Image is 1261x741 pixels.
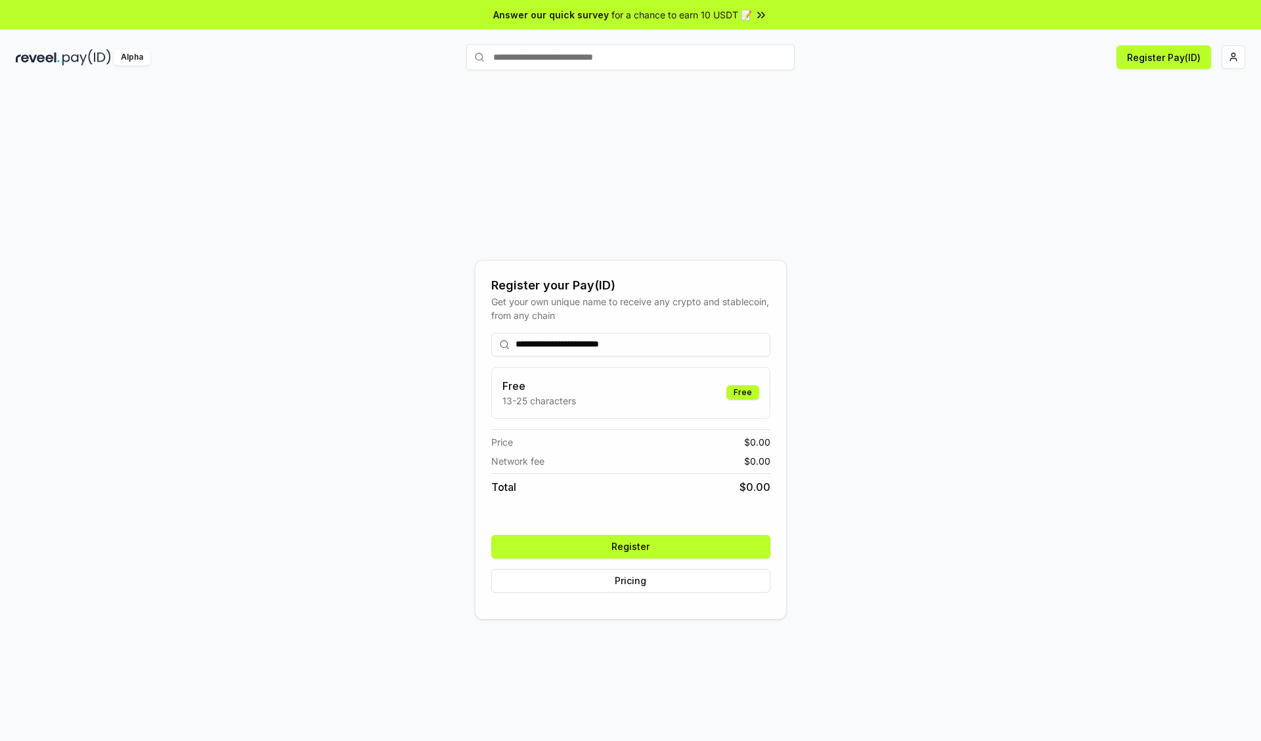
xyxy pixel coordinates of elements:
[491,454,544,468] span: Network fee
[491,569,770,593] button: Pricing
[726,385,759,400] div: Free
[491,276,770,295] div: Register your Pay(ID)
[493,8,609,22] span: Answer our quick survey
[62,49,111,66] img: pay_id
[16,49,60,66] img: reveel_dark
[114,49,150,66] div: Alpha
[502,394,576,408] p: 13-25 characters
[502,378,576,394] h3: Free
[491,479,516,495] span: Total
[491,435,513,449] span: Price
[611,8,752,22] span: for a chance to earn 10 USDT 📝
[491,535,770,559] button: Register
[1117,45,1211,69] button: Register Pay(ID)
[744,435,770,449] span: $ 0.00
[744,454,770,468] span: $ 0.00
[740,479,770,495] span: $ 0.00
[491,295,770,322] div: Get your own unique name to receive any crypto and stablecoin, from any chain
